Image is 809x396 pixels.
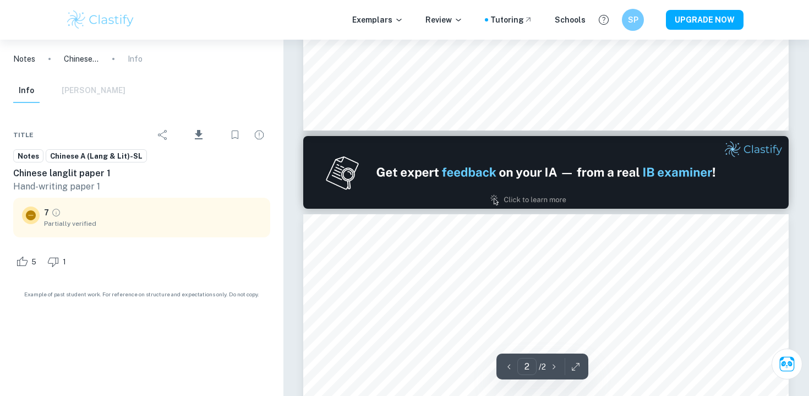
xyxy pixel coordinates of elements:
p: Review [425,14,463,26]
span: Partially verified [44,219,261,229]
div: Report issue [248,124,270,146]
div: Like [13,253,42,270]
button: Help and Feedback [594,10,613,29]
h6: SP [627,14,639,26]
span: Title [13,130,34,140]
h6: Chinese langlit paper 1 [13,167,270,180]
p: Hand-writing paper 1 [13,180,270,193]
p: Exemplars [352,14,403,26]
a: Tutoring [490,14,533,26]
p: Info [128,53,143,65]
a: Notes [13,53,35,65]
span: Example of past student work. For reference on structure and expectations only. Do not copy. [13,290,270,299]
div: Bookmark [224,124,246,146]
p: Chinese langlit paper 1 [64,53,99,65]
a: Chinese A (Lang & Lit)-SL [46,149,147,163]
span: 1 [57,257,72,268]
span: Chinese A (Lang & Lit)-SL [46,151,146,162]
div: Dislike [45,253,72,270]
div: Share [152,124,174,146]
button: UPGRADE NOW [666,10,744,30]
img: Clastify logo [65,9,135,31]
button: SP [622,9,644,31]
img: Ad [303,136,789,209]
span: Notes [14,151,43,162]
p: / 2 [539,361,546,373]
div: Download [176,121,222,149]
a: Grade partially verified [51,208,61,218]
span: 5 [25,257,42,268]
p: 7 [44,207,49,219]
button: Info [13,79,40,103]
a: Schools [555,14,586,26]
a: Notes [13,149,43,163]
button: Ask Clai [772,349,802,379]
